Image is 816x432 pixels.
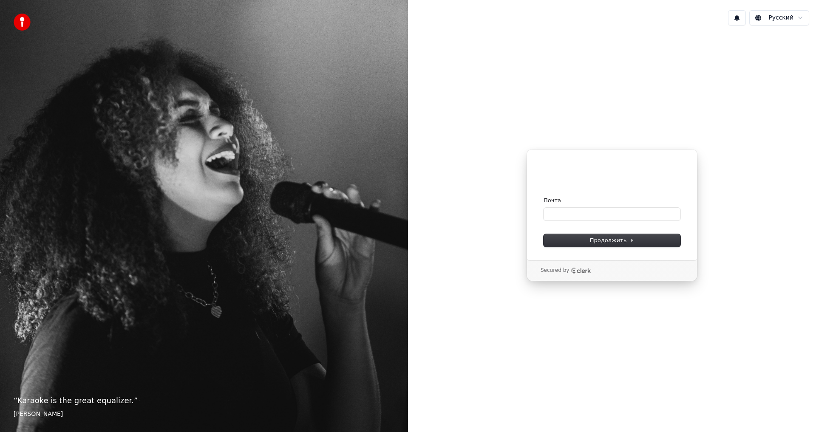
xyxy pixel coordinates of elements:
[14,14,31,31] img: youka
[544,197,561,204] label: Почта
[14,410,394,418] footer: [PERSON_NAME]
[590,237,635,244] span: Продолжить
[14,395,394,407] p: “ Karaoke is the great equalizer. ”
[571,268,591,274] a: Clerk logo
[544,234,680,247] button: Продолжить
[541,267,569,274] p: Secured by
